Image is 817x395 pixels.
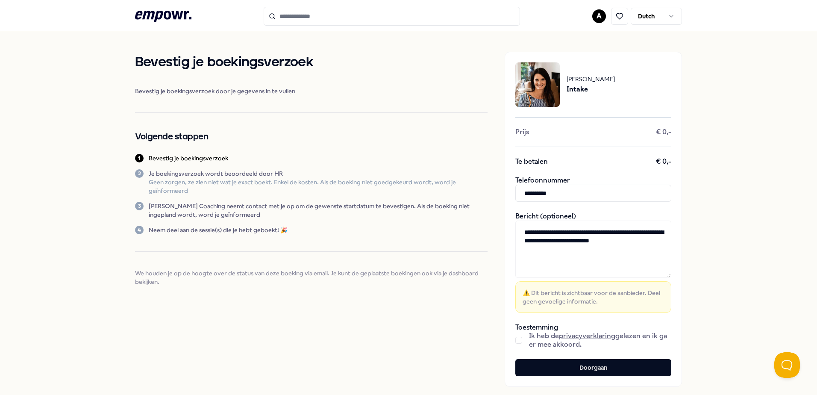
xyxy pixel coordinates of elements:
input: Search for products, categories or subcategories [264,7,520,26]
iframe: Help Scout Beacon - Open [774,352,800,378]
p: Geen zorgen, ze zien niet wat je exact boekt. Enkel de kosten. Als de boeking niet goedgekeurd wo... [149,178,488,195]
p: Neem deel aan de sessie(s) die je hebt geboekt! 🎉 [149,226,288,234]
div: Toestemming [515,323,671,349]
div: Telefoonnummer [515,176,671,202]
div: Bericht (optioneel) [515,212,671,313]
span: Te betalen [515,157,548,166]
img: package image [515,62,560,107]
span: € 0,- [656,128,671,136]
p: [PERSON_NAME] Coaching neemt contact met je op om de gewenste startdatum te bevestigen. Als de bo... [149,202,488,219]
span: Intake [567,84,615,95]
h2: Volgende stappen [135,130,488,144]
button: A [592,9,606,23]
p: Je boekingsverzoek wordt beoordeeld door HR [149,169,488,178]
span: Prijs [515,128,529,136]
button: Doorgaan [515,359,671,376]
p: Bevestig je boekingsverzoek [149,154,228,162]
h1: Bevestig je boekingsverzoek [135,52,488,73]
span: [PERSON_NAME] [567,74,615,84]
span: € 0,- [656,157,671,166]
div: 3 [135,202,144,210]
div: 2 [135,169,144,178]
span: Ik heb de gelezen en ik ga er mee akkoord. [529,332,671,349]
span: ⚠️ Dit bericht is zichtbaar voor de aanbieder. Deel geen gevoelige informatie. [523,289,664,306]
span: We houden je op de hoogte over de status van deze boeking via email. Je kunt de geplaatste boekin... [135,269,488,286]
span: Bevestig je boekingsverzoek door je gegevens in te vullen [135,87,488,95]
div: 1 [135,154,144,162]
div: 4 [135,226,144,234]
a: privacyverklaring [559,332,615,340]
